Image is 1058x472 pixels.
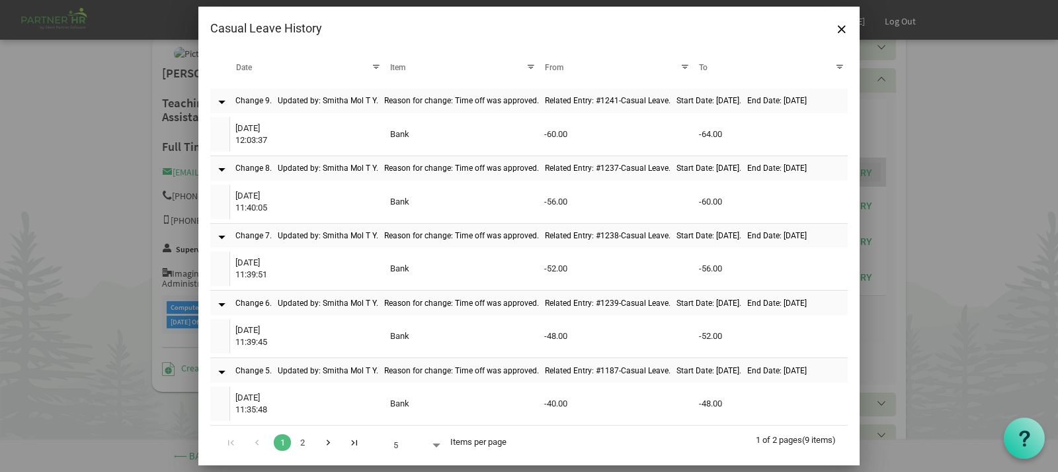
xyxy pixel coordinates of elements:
span: To [699,63,708,72]
td: 04/09/202512:03:37 is template cell column header Date [230,117,385,152]
div: Go to previous page [248,432,266,451]
span: From [545,63,563,72]
span: 1 of 2 pages [756,435,802,445]
td: -40.00 column header From [539,387,694,421]
td: -60.00 column header To [694,185,848,219]
td: Change 8. &nbsp; Updated by: Smitha Mol T Y. &nbsp; Reason for change: Time off was approved. &nb... [230,156,848,181]
td: -64.00 column header To [694,117,848,152]
span: (9 items) [802,435,836,445]
td: -60.00 column header From [539,117,694,152]
td: Change 6. &nbsp; Updated by: Smitha Mol T Y. &nbsp; Reason for change: Time off was approved. &nb... [230,290,848,315]
td: -48.00 column header To [694,387,848,421]
td: Bank column header Item [385,387,540,421]
td: Bank column header Item [385,185,540,219]
td: 04/09/202511:39:45 is template cell column header Date [230,319,385,354]
td: -56.00 column header From [539,185,694,219]
div: Casual Leave History [210,19,720,38]
td: -52.00 column header From [539,252,694,286]
button: Close [832,19,852,38]
td: 21/05/202511:35:48 is template cell column header Date [230,387,385,421]
td: Bank column header Item [385,117,540,152]
div: 1 of 2 pages (9 items) [756,426,848,451]
div: Go to next page [319,432,337,451]
span: Item [390,63,405,72]
a: Goto Page 2 [294,434,311,451]
td: Bank column header Item [385,252,540,286]
td: Change 5. &nbsp; Updated by: Smitha Mol T Y. &nbsp; Reason for change: Time off was approved. &nb... [230,357,848,383]
div: Go to first page [222,432,240,451]
td: -56.00 column header To [694,252,848,286]
td: Change 9. &nbsp; Updated by: Smitha Mol T Y. &nbsp; Reason for change: Time off was approved. &nb... [230,89,848,113]
td: -52.00 column header To [694,319,848,354]
td: -48.00 column header From [539,319,694,354]
td: 04/09/202511:39:51 is template cell column header Date [230,252,385,286]
span: Date [236,63,252,72]
a: Goto Page 1 [274,434,291,451]
span: Items per page [450,437,507,447]
td: Change 7. &nbsp; Updated by: Smitha Mol T Y. &nbsp; Reason for change: Time off was approved. &nb... [230,223,848,248]
td: 04/09/202511:40:05 is template cell column header Date [230,185,385,219]
td: Bank column header Item [385,319,540,354]
div: Go to last page [345,432,363,451]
